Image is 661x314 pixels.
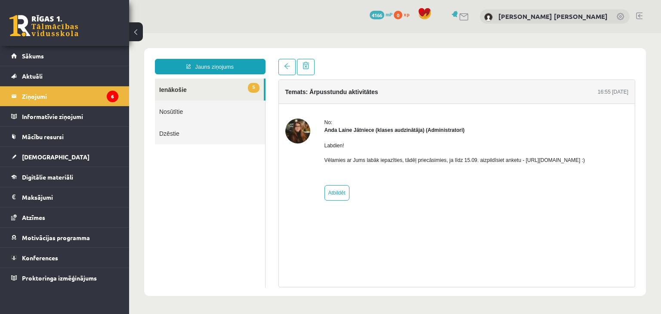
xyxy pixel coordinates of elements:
[11,127,118,146] a: Mācību resursi
[195,152,220,168] a: Atbildēt
[22,72,43,80] span: Aktuāli
[394,11,414,18] a: 0 xp
[22,187,118,207] legend: Maksājumi
[195,109,456,116] p: Labdien!
[22,86,118,106] legend: Ziņojumi
[26,67,136,89] a: Nosūtītie
[11,268,118,288] a: Proktoringa izmēģinājums
[11,167,118,187] a: Digitālie materiāli
[195,123,456,131] p: Vēlamies ar Jums labāk iepazīties, tādēļ priecāsimies, ja līdz 15.09. aizpildīsiet anketu - [URL]...
[22,107,118,126] legend: Informatīvie ziņojumi
[498,12,608,21] a: [PERSON_NAME] [PERSON_NAME]
[195,94,336,100] strong: Anda Laine Jātniece (klases audzinātāja) (Administratori)
[22,234,90,241] span: Motivācijas programma
[22,173,73,181] span: Digitālie materiāli
[394,11,402,19] span: 0
[386,11,392,18] span: mP
[156,85,181,110] img: Anda Laine Jātniece (klases audzinātāja)
[26,26,136,41] a: Jauns ziņojums
[370,11,384,19] span: 4166
[11,228,118,247] a: Motivācijas programma
[11,147,118,167] a: [DEMOGRAPHIC_DATA]
[22,153,90,161] span: [DEMOGRAPHIC_DATA]
[195,85,456,93] div: No:
[469,55,499,63] div: 16:55 [DATE]
[11,107,118,126] a: Informatīvie ziņojumi
[107,91,118,102] i: 6
[370,11,392,18] a: 4166 mP
[11,187,118,207] a: Maksājumi
[22,213,45,221] span: Atzīmes
[11,248,118,268] a: Konferences
[11,66,118,86] a: Aktuāli
[11,46,118,66] a: Sākums
[22,254,58,262] span: Konferences
[9,15,78,37] a: Rīgas 1. Tālmācības vidusskola
[119,50,130,60] span: 5
[26,46,135,67] a: 5Ienākošie
[22,274,97,282] span: Proktoringa izmēģinājums
[156,55,249,62] h4: Temats: Ārpusstundu aktivitātes
[11,207,118,227] a: Atzīmes
[484,13,493,21] img: Emīlija Krista Bērziņa
[26,89,136,111] a: Dzēstie
[22,133,64,140] span: Mācību resursi
[22,52,44,60] span: Sākums
[11,86,118,106] a: Ziņojumi6
[404,11,409,18] span: xp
